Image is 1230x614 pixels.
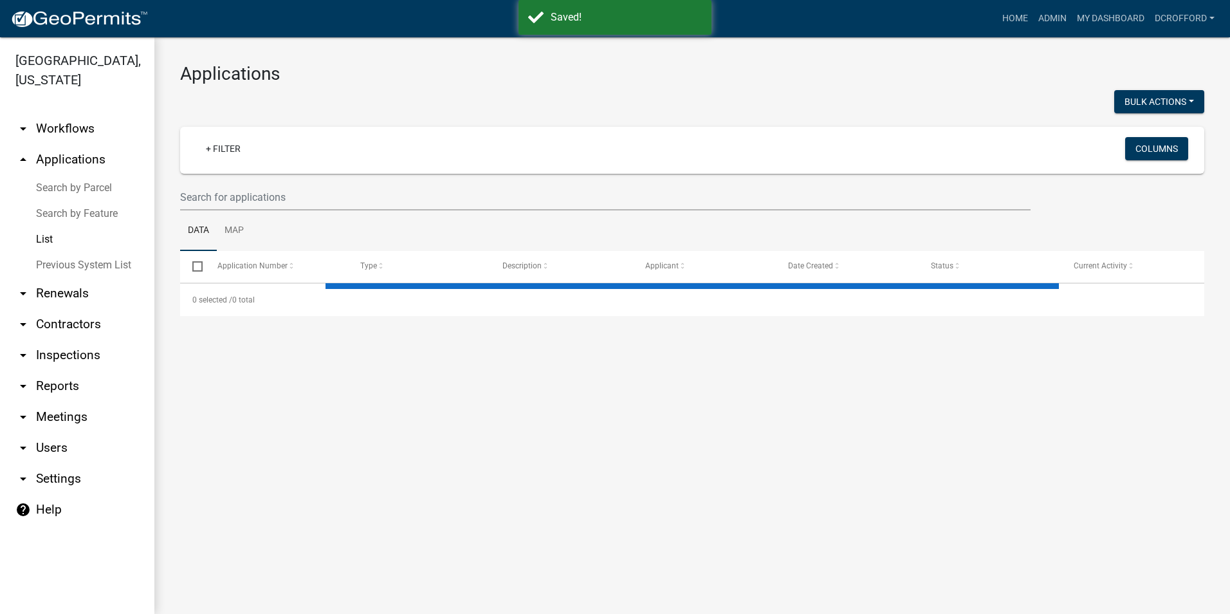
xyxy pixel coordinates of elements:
i: arrow_drop_down [15,317,31,332]
datatable-header-cell: Date Created [776,251,919,282]
datatable-header-cell: Type [347,251,490,282]
span: Application Number [217,261,288,270]
a: + Filter [196,137,251,160]
a: dcrofford [1150,6,1220,31]
datatable-header-cell: Application Number [205,251,347,282]
span: 0 selected / [192,295,232,304]
datatable-header-cell: Description [490,251,633,282]
datatable-header-cell: Status [919,251,1061,282]
i: arrow_drop_down [15,440,31,456]
a: Admin [1033,6,1072,31]
div: 0 total [180,284,1204,316]
datatable-header-cell: Current Activity [1061,251,1204,282]
span: Status [931,261,953,270]
span: Description [502,261,542,270]
a: Home [997,6,1033,31]
datatable-header-cell: Applicant [633,251,776,282]
i: arrow_drop_up [15,152,31,167]
span: Date Created [788,261,833,270]
i: arrow_drop_down [15,348,31,363]
i: arrow_drop_down [15,121,31,136]
i: help [15,502,31,517]
a: Map [217,210,252,252]
span: Type [360,261,377,270]
i: arrow_drop_down [15,378,31,394]
h3: Applications [180,63,1204,85]
button: Columns [1125,137,1188,160]
div: Saved! [551,10,702,25]
a: Data [180,210,217,252]
span: Applicant [645,261,679,270]
a: My Dashboard [1072,6,1150,31]
button: Bulk Actions [1114,90,1204,113]
span: Current Activity [1074,261,1127,270]
datatable-header-cell: Select [180,251,205,282]
i: arrow_drop_down [15,409,31,425]
i: arrow_drop_down [15,471,31,487]
input: Search for applications [180,184,1031,210]
i: arrow_drop_down [15,286,31,301]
